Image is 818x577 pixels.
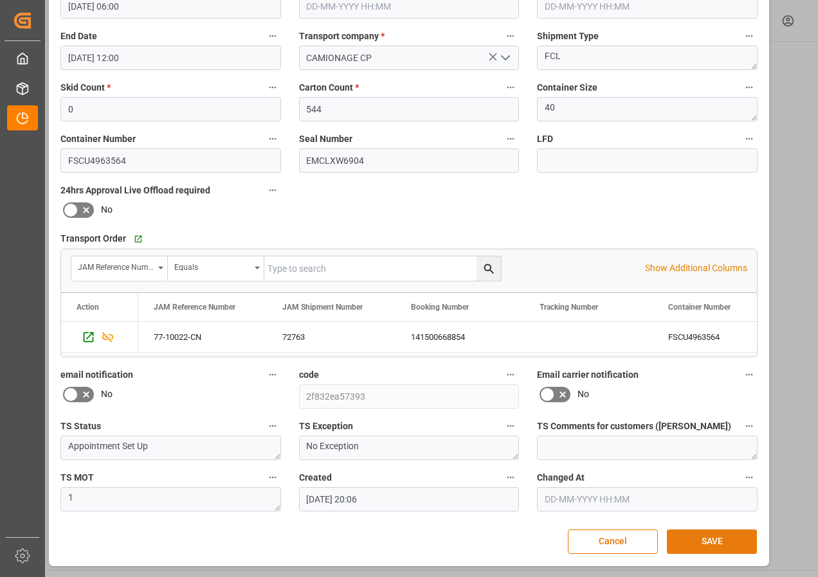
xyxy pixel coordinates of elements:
[60,420,101,433] span: TS Status
[60,368,133,382] span: email notification
[299,420,353,433] span: TS Exception
[267,322,395,352] div: 72763
[299,30,385,43] span: Transport company
[537,487,758,511] input: DD-MM-YYYY HH:MM
[77,303,99,312] div: Action
[60,232,126,245] span: Transport Order
[174,258,250,273] div: Equals
[71,256,168,281] button: open menu
[168,256,264,281] button: open menu
[502,418,519,434] button: TS Exception
[477,256,501,281] button: search button
[299,81,359,94] span: Carton Count
[101,203,113,217] span: No
[502,469,519,486] button: Created
[741,130,758,147] button: LFD
[502,130,519,147] button: Seal Number
[395,322,524,352] div: 141500668854
[741,418,758,434] button: TS Comments for customers ([PERSON_NAME])
[645,262,747,275] p: Show Additional Columns
[537,420,731,433] span: TS Comments for customers ([PERSON_NAME])
[668,303,731,312] span: Container Number
[264,79,281,96] button: Skid Count *
[60,487,281,511] textarea: 1
[60,184,210,197] span: 24hrs Approval Live Offload required
[667,529,757,554] button: SAVE
[299,436,520,460] textarea: No Exception
[299,132,352,146] span: Seal Number
[264,130,281,147] button: Container Number
[741,79,758,96] button: Container Size
[101,387,113,401] span: No
[540,303,598,312] span: Tracking Number
[60,30,97,43] span: End Date
[264,418,281,434] button: TS Status
[568,529,658,554] button: Cancel
[502,366,519,383] button: code
[537,81,597,94] span: Container Size
[78,258,154,273] div: JAM Reference Number
[60,471,94,484] span: TS MOT
[264,256,501,281] input: Type to search
[537,368,639,382] span: Email carrier notification
[537,132,553,146] span: LFD
[282,303,363,312] span: JAM Shipment Number
[537,97,758,121] textarea: 40
[60,46,281,70] input: DD-MM-YYYY HH:MM
[299,487,520,511] input: DD-MM-YYYY HH:MM
[741,469,758,486] button: Changed At
[60,81,111,94] span: Skid Count
[495,48,514,68] button: open menu
[60,436,281,460] textarea: Appointment Set Up
[537,46,758,70] textarea: FCL
[537,471,585,484] span: Changed At
[154,303,235,312] span: JAM Reference Number
[653,322,781,352] div: FSCU4963564
[502,79,519,96] button: Carton Count *
[502,28,519,44] button: Transport company *
[264,366,281,383] button: email notification
[60,132,136,146] span: Container Number
[577,387,589,401] span: No
[264,182,281,199] button: 24hrs Approval Live Offload required
[299,471,332,484] span: Created
[264,28,281,44] button: End Date
[537,30,599,43] span: Shipment Type
[411,303,469,312] span: Booking Number
[61,322,138,353] div: Press SPACE to select this row.
[138,322,267,352] div: 77-10022-CN
[741,366,758,383] button: Email carrier notification
[264,469,281,486] button: TS MOT
[741,28,758,44] button: Shipment Type
[299,368,319,382] span: code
